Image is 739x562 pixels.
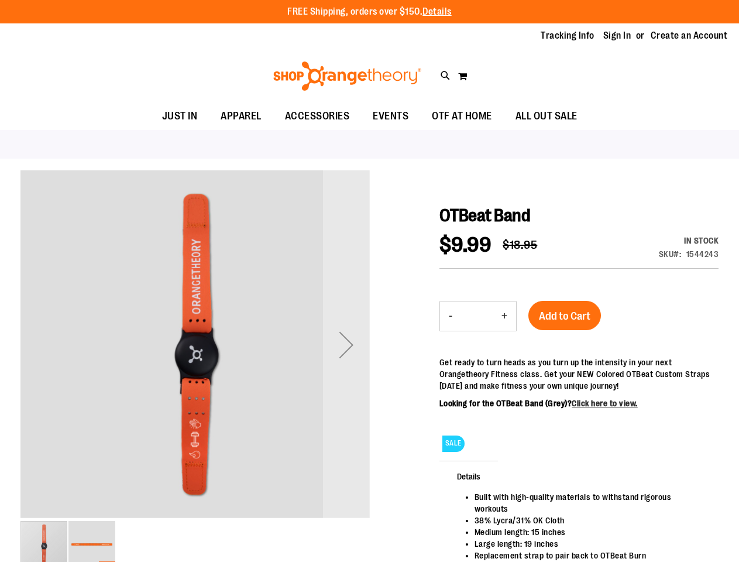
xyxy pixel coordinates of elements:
div: OTBeat Band [20,170,370,520]
strong: SKU [659,249,682,259]
div: Next [323,170,370,520]
p: FREE Shipping, orders over $150. [287,5,452,19]
li: 38% Lycra/31% OK Cloth [475,515,707,526]
li: Replacement strap to pair back to OTBeat Burn [475,550,707,561]
span: $18.95 [503,238,537,252]
span: SALE [442,436,465,451]
div: In stock [659,235,719,246]
input: Product quantity [461,302,493,330]
a: Click here to view. [572,399,638,408]
li: Built with high-quality materials to withstand rigorous workouts [475,491,707,515]
span: EVENTS [373,103,408,129]
span: JUST IN [162,103,198,129]
button: Add to Cart [528,301,601,330]
img: OTBeat Band [20,169,370,518]
b: Looking for the OTBeat Band (Grey)? [439,399,638,408]
span: ACCESSORIES [285,103,350,129]
span: APPAREL [221,103,262,129]
span: OTF AT HOME [432,103,492,129]
li: Medium length: 15 inches [475,526,707,538]
button: Decrease product quantity [440,301,461,331]
p: Get ready to turn heads as you turn up the intensity in your next Orangetheory Fitness class. Get... [439,357,719,392]
span: $9.99 [439,233,491,257]
span: OTBeat Band [439,205,531,225]
a: Sign In [603,29,631,42]
a: Details [422,6,452,17]
div: Availability [659,235,719,246]
li: Large length: 19 inches [475,538,707,550]
a: Create an Account [651,29,728,42]
span: ALL OUT SALE [515,103,578,129]
div: 1544243 [686,248,719,260]
img: Shop Orangetheory [271,61,423,91]
a: Tracking Info [541,29,594,42]
span: Details [439,461,498,491]
button: Increase product quantity [493,301,516,331]
span: Add to Cart [539,310,590,323]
